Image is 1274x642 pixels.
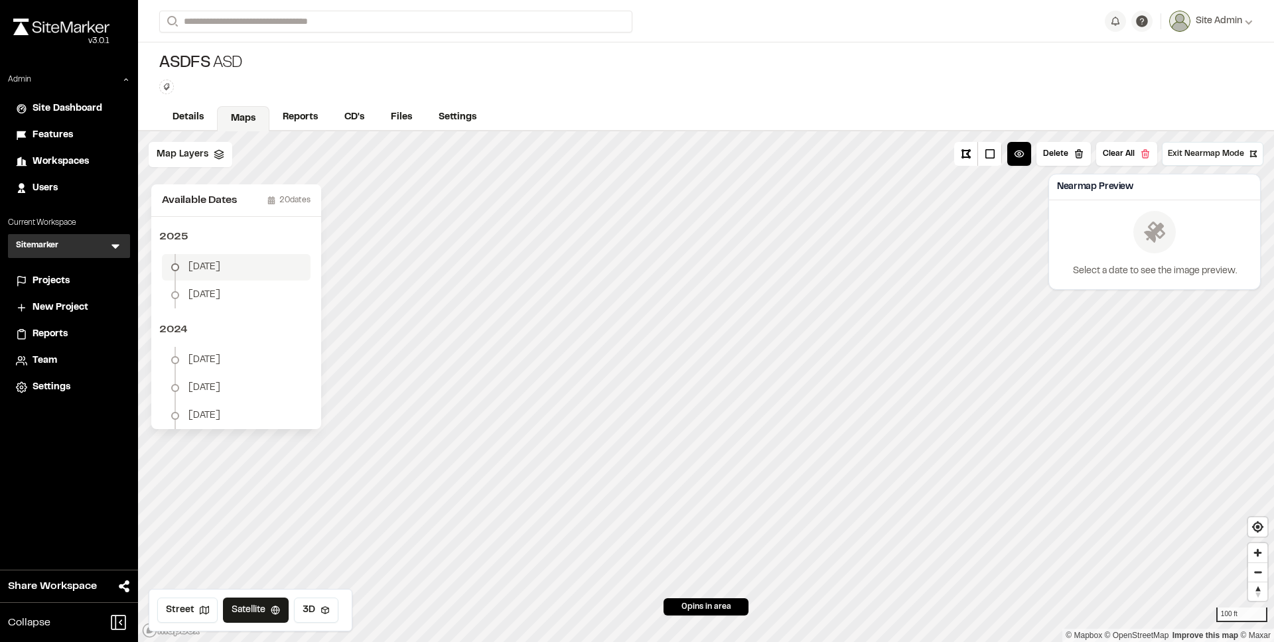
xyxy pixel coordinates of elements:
[33,101,102,116] span: Site Dashboard
[16,239,58,253] h3: Sitemarker
[162,282,311,308] li: Select date January 18, 2025
[8,615,50,631] span: Collapse
[33,327,68,342] span: Reports
[162,403,311,429] li: Select date January 10, 2024
[1196,14,1242,29] span: Site Admin
[16,327,122,342] a: Reports
[188,288,220,302] span: [DATE]
[223,598,289,623] button: Satellite
[1073,264,1237,279] p: Select a date to see the image preview.
[188,260,220,275] span: [DATE]
[1240,631,1271,640] a: Maxar
[267,194,311,206] div: 20 dates
[33,353,57,368] span: Team
[1057,180,1133,194] h3: Nearmap Preview
[16,300,122,315] a: New Project
[1248,582,1267,601] button: Reset bearing to north
[33,155,89,169] span: Workspaces
[16,380,122,395] a: Settings
[151,225,321,249] h3: 2025
[217,106,269,131] a: Maps
[1105,631,1169,640] a: OpenStreetMap
[159,53,243,74] div: asd
[8,217,130,229] p: Current Workspace
[1066,631,1102,640] a: Mapbox
[294,598,338,623] button: 3D
[159,80,174,94] button: Edit Tags
[681,601,731,613] span: 0 pins in area
[188,409,220,423] span: [DATE]
[331,105,378,130] a: CD's
[1248,517,1267,537] button: Find my location
[1096,142,1157,166] button: Clear All
[188,381,220,395] span: [DATE]
[33,128,73,143] span: Features
[188,353,220,367] span: [DATE]
[162,375,311,401] li: Select date May 14, 2024
[16,155,122,169] a: Workspaces
[1169,11,1253,32] button: Site Admin
[16,353,122,368] a: Team
[425,105,490,130] a: Settings
[378,105,425,130] a: Files
[138,131,1274,642] canvas: Map
[1248,562,1267,582] button: Zoom out
[157,147,208,162] span: Map Layers
[1162,142,1263,166] button: Exit Nearmap Mode
[16,101,122,116] a: Site Dashboard
[1036,142,1091,166] button: Delete
[151,318,321,342] h3: 2024
[1168,148,1244,160] span: Exit Nearmap Mode
[162,254,311,281] li: Select date May 31, 2025
[1172,631,1238,640] a: Map feedback
[33,181,58,196] span: Users
[33,274,70,289] span: Projects
[159,11,183,32] button: Search
[1248,582,1267,601] span: Reset bearing to north
[33,300,88,315] span: New Project
[1169,11,1190,32] img: User
[1216,608,1267,622] div: 100 ft
[1248,543,1267,562] button: Zoom in
[16,181,122,196] a: Users
[162,192,237,208] h2: Available Dates
[269,105,331,130] a: Reports
[162,347,311,373] li: Select date September 20, 2024
[13,35,109,47] div: Oh geez...please don't...
[16,128,122,143] a: Features
[159,105,217,130] a: Details
[8,74,31,86] p: Admin
[16,274,122,289] a: Projects
[33,380,70,395] span: Settings
[157,598,218,623] button: Street
[8,578,97,594] span: Share Workspace
[142,623,200,638] a: Mapbox logo
[13,19,109,35] img: rebrand.png
[159,53,210,74] span: asdfs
